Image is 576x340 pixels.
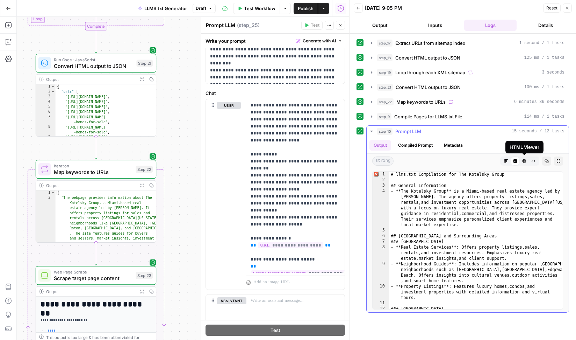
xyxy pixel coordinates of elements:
[396,98,446,105] span: Map keywords to URLs
[36,54,156,137] div: Run Code · JavaScriptConvert HTML output to JSONStep 21Output{ "urls":[ "[URL][DOMAIN_NAME]", "[U...
[377,54,393,61] span: step_18
[367,111,569,122] button: 114 ms / 1 tasks
[294,3,318,14] button: Publish
[144,5,187,12] span: LLMS.txt Generator
[396,84,461,91] span: Convert HTML output to JSON
[36,89,56,94] div: 2
[510,144,539,151] div: HTML Viewer
[36,95,56,99] div: 3
[409,20,461,31] button: Inputs
[373,183,389,188] div: 3
[136,272,153,279] div: Step 23
[395,69,465,76] span: Loop through each XML sitemap
[36,190,56,195] div: 1
[394,140,437,151] button: Compiled Prompt
[51,84,55,89] span: Toggle code folding, rows 1 through 106
[95,137,97,159] g: Edge from step_21 to step_22
[395,40,465,47] span: Extract URLs from sitemap index
[51,190,55,195] span: Toggle code folding, rows 1 through 104
[367,67,569,78] button: 3 seconds
[377,69,393,76] span: step_19
[36,135,56,140] div: 9
[373,300,389,306] div: 11
[372,157,394,166] span: string
[193,4,216,13] button: Draft
[36,160,156,243] div: IterationMap keywords to URLsStep 22Output[ "The webpage provides information about The Kotelsky ...
[367,37,569,49] button: 1 second / 1 tasks
[46,288,135,294] div: Output
[377,128,393,135] span: step_10
[196,5,206,12] span: Draft
[36,195,56,277] div: 2
[546,5,557,11] span: Reset
[95,243,97,265] g: Edge from step_22 to step_23
[354,20,406,31] button: Output
[46,182,135,188] div: Output
[136,60,153,67] div: Step 21
[201,34,349,48] div: Write your prompt
[373,177,389,183] div: 2
[237,22,260,29] span: ( step_25 )
[367,82,569,93] button: 100 ms / 1 tasks
[54,274,132,282] span: Scrape target page content
[233,3,280,14] button: Test Workflow
[367,52,569,63] button: 125 ms / 1 tasks
[373,306,389,312] div: 12
[377,98,394,105] span: step_22
[36,110,56,115] div: 6
[373,188,389,228] div: 4
[464,20,517,31] button: Logs
[373,284,389,300] div: 10
[303,38,336,44] span: Generate with AI
[271,327,280,334] span: Test
[244,5,275,12] span: Test Workflow
[54,168,132,176] span: Map keywords to URLs
[206,325,345,336] button: Test
[373,172,379,177] span: Error, read annotations row 1
[542,69,564,76] span: 3 seconds
[95,30,97,53] g: Edge from step_19-iteration-end to step_21
[36,105,56,110] div: 5
[46,76,135,82] div: Output
[136,166,153,173] div: Step 22
[206,99,241,290] div: user
[373,261,389,284] div: 9
[85,22,107,30] div: Complete
[51,89,55,94] span: Toggle code folding, rows 2 through 105
[36,99,56,104] div: 4
[514,99,564,105] span: 6 minutes 36 seconds
[395,54,460,61] span: Convert HTML output to JSON
[543,4,561,13] button: Reset
[440,140,467,151] button: Metadata
[373,172,389,177] div: 1
[373,228,389,233] div: 5
[36,84,56,89] div: 1
[54,56,133,63] span: Run Code · JavaScript
[377,40,393,47] span: step_17
[294,36,345,46] button: Generate with AI
[36,115,56,125] div: 7
[367,137,569,312] div: 15 seconds / 12 tasks
[301,21,323,30] button: Test
[369,140,391,151] button: Output
[367,126,569,137] button: 15 seconds / 12 tasks
[217,297,246,304] button: assistant
[373,244,389,261] div: 8
[373,239,389,244] div: 7
[54,269,132,275] span: Web Page Scrape
[36,125,56,135] div: 8
[367,96,569,107] button: 6 minutes 36 seconds
[377,113,391,120] span: step_9
[512,128,564,134] span: 15 seconds / 12 tasks
[217,102,241,109] button: user
[311,22,319,28] span: Test
[54,62,133,70] span: Convert HTML output to JSON
[395,128,421,135] span: Prompt LLM
[377,84,393,91] span: step_21
[134,3,191,14] button: LLMS.txt Generator
[373,233,389,239] div: 6
[36,22,156,30] div: Complete
[206,22,235,29] textarea: Prompt LLM
[54,163,132,169] span: Iteration
[524,55,564,61] span: 125 ms / 1 tasks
